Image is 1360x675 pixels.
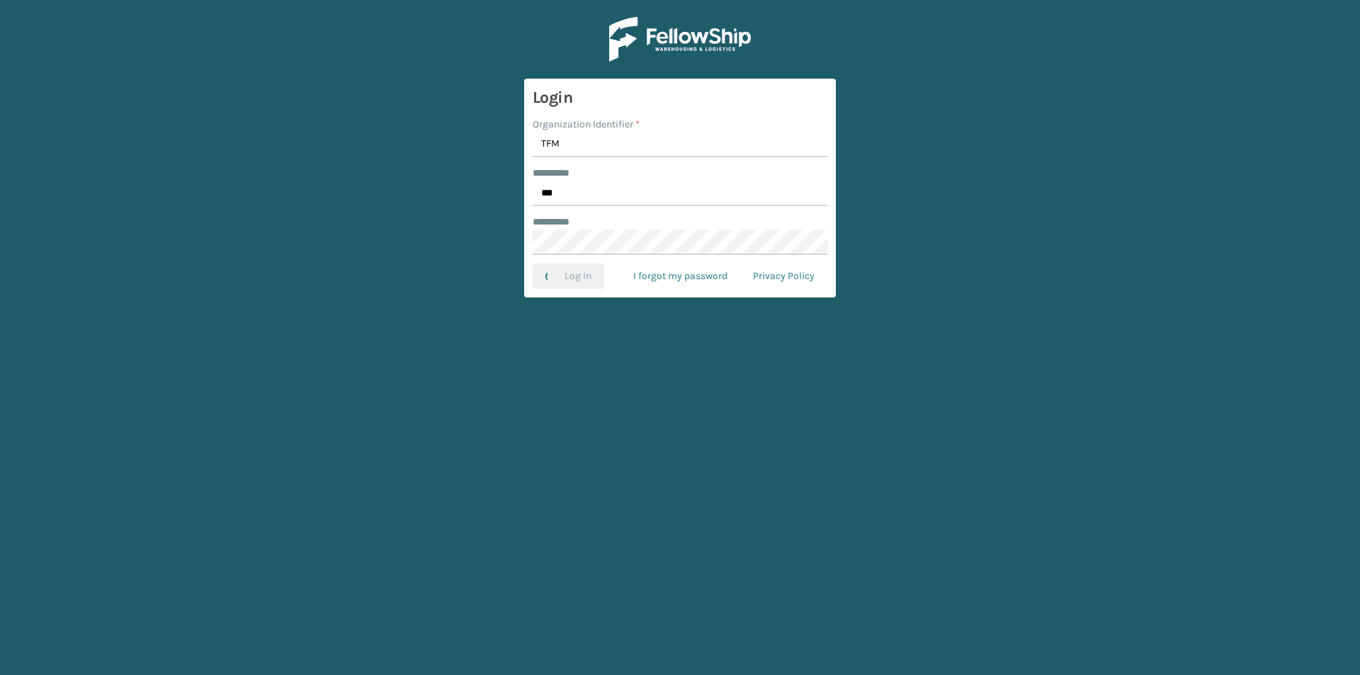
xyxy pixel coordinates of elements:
[533,263,604,289] button: Log In
[533,87,827,108] h3: Login
[740,263,827,289] a: Privacy Policy
[609,17,751,62] img: Logo
[533,117,640,132] label: Organization Identifier
[620,263,740,289] a: I forgot my password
